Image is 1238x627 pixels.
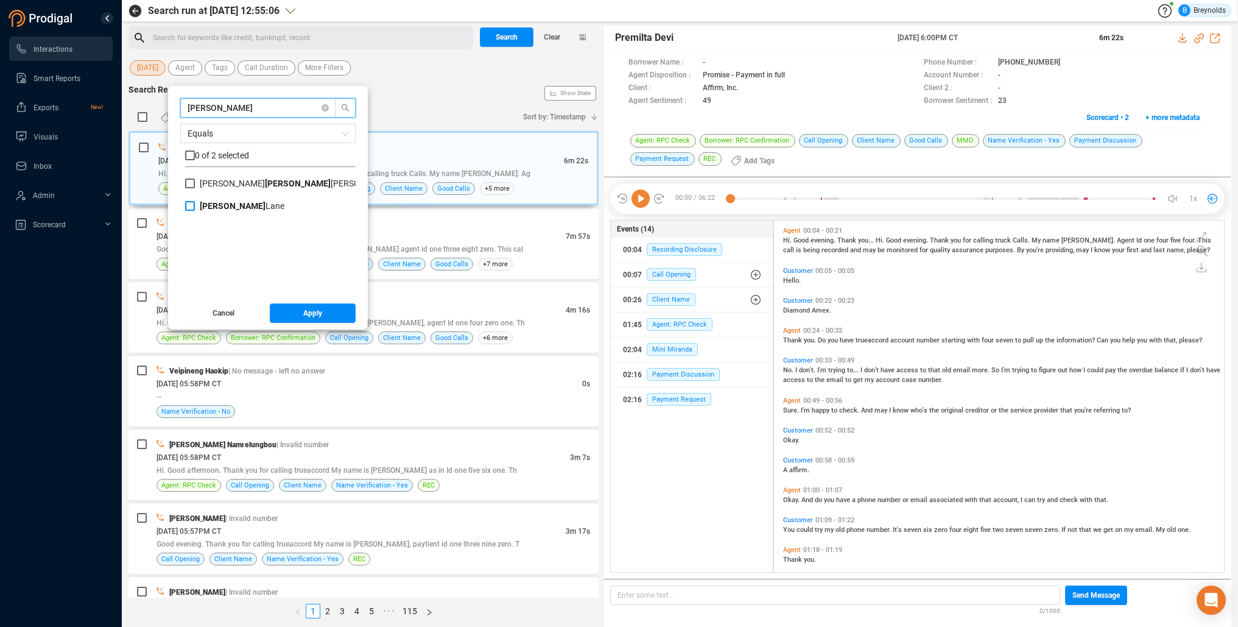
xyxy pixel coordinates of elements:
[993,496,1021,504] span: account,
[815,376,826,384] span: the
[1031,366,1039,374] span: to
[1139,108,1206,127] button: + more metadata
[1164,336,1179,344] span: that,
[1060,406,1074,414] span: that
[1186,366,1190,374] span: I
[928,366,942,374] span: that
[995,236,1013,244] span: truck
[157,466,517,475] span: Hi. Good afternoon. Thank you for calling trueaccord My name is [PERSON_NAME] as in Id one five s...
[169,441,276,449] span: [PERSON_NAME] Namrelungbou
[1013,236,1032,244] span: Calls.
[801,406,812,414] span: I'm
[437,183,470,194] span: Good Calls
[1097,336,1110,344] span: Can
[161,332,216,344] span: Agent: RPC Check
[902,376,918,384] span: case
[780,224,1224,571] div: grid
[611,338,773,362] button: 02:04Mini Miranda
[9,37,113,61] li: Interactions
[861,406,874,414] span: And
[1190,366,1206,374] span: don't
[796,246,803,254] span: is
[783,496,801,504] span: Okay.
[158,169,530,178] span: Hi. Good evening. Thank you... Hi. Good evening. Thank you for calling truck Calls. My name [PERS...
[163,183,218,194] span: Agent: RPC Check
[1105,366,1117,374] span: pay
[840,336,856,344] span: have
[965,406,991,414] span: creditor
[982,336,996,344] span: four
[647,268,696,281] span: Call Opening
[435,332,468,344] span: Good Calls
[157,232,221,241] span: [DATE] 06:00PM CT
[1094,246,1112,254] span: know
[783,336,804,344] span: Thank
[383,332,421,344] span: Client Name
[1122,336,1137,344] span: help
[523,107,586,127] span: Sort by: Timestamp
[929,406,941,414] span: the
[157,306,221,314] span: [DATE] 05:59PM CT
[169,367,228,375] span: Veipineng Haokip
[1149,336,1164,344] span: with
[1136,236,1144,244] span: Id
[952,246,985,254] span: assurance
[91,95,103,119] span: New!
[807,376,815,384] span: to
[544,27,560,47] span: Clear
[336,480,408,491] span: Name Verification - Yes
[276,441,329,449] span: | Invalid number
[383,258,421,270] span: Client Name
[478,258,513,271] span: +7 more
[1187,246,1210,254] span: please?
[839,406,861,414] span: check.
[783,466,789,474] span: A
[876,376,902,384] span: account
[723,151,782,171] button: Add Tags
[783,376,807,384] span: access
[999,406,1010,414] span: the
[804,336,818,344] span: you.
[826,376,845,384] span: email
[15,66,103,90] a: Smart Reports
[1206,366,1220,374] span: have
[864,366,881,374] span: don't
[611,238,773,262] button: 00:04Recording Disclosure
[544,86,596,101] button: Show Stats
[1184,190,1201,207] button: 1x
[566,232,590,241] span: 7m 57s
[896,366,920,374] span: access
[799,366,817,374] span: don't.
[789,466,809,474] span: affirm.
[916,336,941,344] span: number
[305,60,343,76] span: More Filters
[853,376,865,384] span: get
[867,526,893,534] span: number.
[797,526,815,534] span: could
[169,514,225,523] span: [PERSON_NAME]
[863,246,878,254] span: may
[980,526,993,534] span: five
[1001,366,1012,374] span: I'm
[231,332,315,344] span: Borrower: RPC Confirmation
[237,60,295,76] button: Call Duration
[1058,366,1069,374] span: out
[876,236,886,244] span: Hi.
[128,503,599,574] div: [PERSON_NAME]| Invalid number[DATE] 05:57PM CT3m 17sGood evening. Thank you for calling trueaccor...
[1037,496,1047,504] span: try
[824,496,836,504] span: you
[903,236,930,244] span: evening.
[1183,236,1198,244] span: four.
[15,124,103,149] a: Visuals
[847,366,860,374] span: to...
[33,133,58,141] span: Visuals
[1087,366,1105,374] span: could
[953,366,972,374] span: email
[783,236,793,244] span: Hi.
[611,313,773,337] button: 01:45Agent: RPC Check
[811,236,837,244] span: evening.
[996,336,1015,344] span: seven
[941,336,967,344] span: starting
[1015,336,1023,344] span: to
[846,526,867,534] span: phone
